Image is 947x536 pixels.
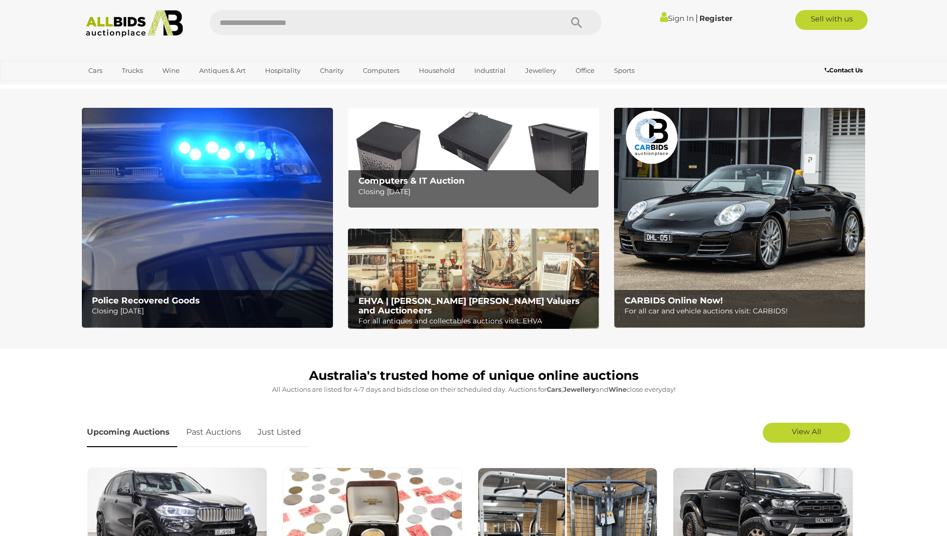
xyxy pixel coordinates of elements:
span: View All [792,427,821,436]
p: For all car and vehicle auctions visit: CARBIDS! [625,305,860,317]
span: | [695,12,698,23]
img: Allbids.com.au [80,10,189,37]
a: CARBIDS Online Now! CARBIDS Online Now! For all car and vehicle auctions visit: CARBIDS! [614,108,865,328]
p: All Auctions are listed for 4-7 days and bids close on their scheduled day. Auctions for , and cl... [87,384,861,395]
a: Computers [356,62,406,79]
a: Upcoming Auctions [87,418,177,447]
a: Trucks [115,62,149,79]
a: Antiques & Art [193,62,252,79]
a: Computers & IT Auction Computers & IT Auction Closing [DATE] [348,108,599,208]
strong: Cars [547,385,562,393]
a: Charity [314,62,350,79]
p: For all antiques and collectables auctions visit: EHVA [358,315,594,327]
img: Police Recovered Goods [82,108,333,328]
a: Cars [82,62,109,79]
h1: Australia's trusted home of unique online auctions [87,369,861,383]
a: Industrial [468,62,512,79]
p: Closing [DATE] [358,186,594,198]
a: Office [569,62,601,79]
strong: Wine [609,385,627,393]
b: Contact Us [825,66,863,74]
b: Police Recovered Goods [92,295,200,305]
a: Jewellery [519,62,563,79]
strong: Jewellery [563,385,596,393]
a: EHVA | Evans Hastings Valuers and Auctioneers EHVA | [PERSON_NAME] [PERSON_NAME] Valuers and Auct... [348,229,599,329]
a: Sports [608,62,641,79]
a: Household [412,62,461,79]
button: Search [552,10,602,35]
img: CARBIDS Online Now! [614,108,865,328]
a: [GEOGRAPHIC_DATA] [82,79,166,95]
b: Computers & IT Auction [358,176,465,186]
a: Sell with us [795,10,868,30]
a: Just Listed [250,418,309,447]
b: CARBIDS Online Now! [625,295,723,305]
img: Computers & IT Auction [348,108,599,208]
a: Sign In [660,13,694,23]
a: Contact Us [825,65,865,76]
a: View All [763,423,850,443]
a: Register [699,13,732,23]
p: Closing [DATE] [92,305,327,317]
a: Past Auctions [179,418,249,447]
a: Police Recovered Goods Police Recovered Goods Closing [DATE] [82,108,333,328]
a: Wine [156,62,186,79]
a: Hospitality [259,62,307,79]
img: EHVA | Evans Hastings Valuers and Auctioneers [348,229,599,329]
b: EHVA | [PERSON_NAME] [PERSON_NAME] Valuers and Auctioneers [358,296,580,315]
